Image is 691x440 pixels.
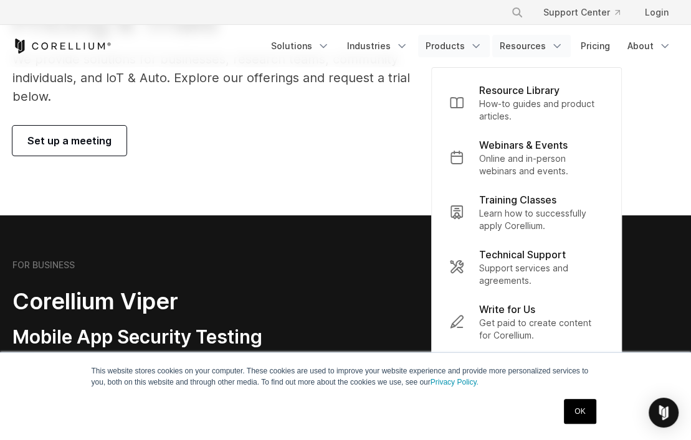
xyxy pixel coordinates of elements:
[12,39,112,54] a: Corellium Home
[479,152,604,177] p: Online and in-person webinars and events.
[12,260,75,271] h6: FOR BUSINESS
[479,192,556,207] p: Training Classes
[12,288,286,316] h2: Corellium Viper
[431,378,479,386] a: Privacy Policy.
[479,247,566,262] p: Technical Support
[620,35,679,57] a: About
[12,50,448,106] p: We provide solutions for businesses, research teams, community individuals, and IoT & Auto. Explo...
[439,240,614,294] a: Technical Support Support services and agreements.
[492,35,571,57] a: Resources
[496,1,679,24] div: Navigation Menu
[479,317,604,342] p: Get paid to create content for Corellium.
[533,1,630,24] a: Support Center
[340,35,416,57] a: Industries
[439,349,614,416] a: Partners Our vast network of partners work with us to jointly secure our customers.
[479,98,604,123] p: How-to guides and product articles.
[564,399,596,424] a: OK
[12,325,286,349] h3: Mobile App Security Testing
[92,365,600,388] p: This website stores cookies on your computer. These cookies are used to improve your website expe...
[479,83,560,98] p: Resource Library
[439,130,614,185] a: Webinars & Events Online and in-person webinars and events.
[418,35,490,57] a: Products
[479,138,568,152] p: Webinars & Events
[264,35,337,57] a: Solutions
[264,35,679,57] div: Navigation Menu
[27,133,112,148] span: Set up a meeting
[479,262,604,287] p: Support services and agreements.
[479,302,535,317] p: Write for Us
[439,185,614,240] a: Training Classes Learn how to successfully apply Corellium.
[479,207,604,232] p: Learn how to successfully apply Corellium.
[506,1,528,24] button: Search
[573,35,617,57] a: Pricing
[649,398,679,428] div: Open Intercom Messenger
[12,126,126,156] a: Set up a meeting
[635,1,679,24] a: Login
[439,75,614,130] a: Resource Library How-to guides and product articles.
[439,294,614,349] a: Write for Us Get paid to create content for Corellium.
